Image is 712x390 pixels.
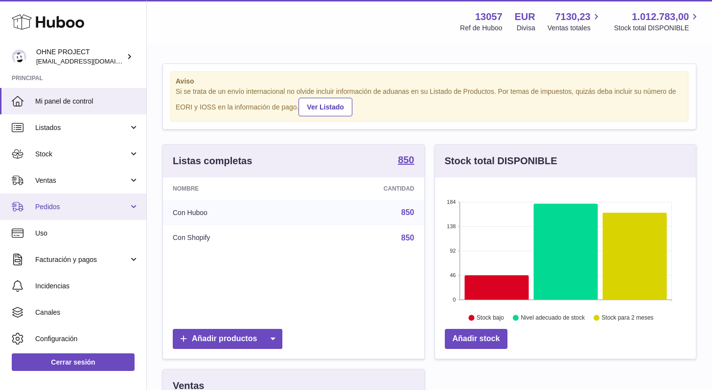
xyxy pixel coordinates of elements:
[35,97,139,106] span: Mi panel de control
[555,10,590,23] span: 7130,23
[173,329,282,349] a: Añadir productos
[447,199,456,205] text: 184
[460,23,502,33] div: Ref de Huboo
[176,77,683,86] strong: Aviso
[601,314,653,321] text: Stock para 2 meses
[299,98,352,116] a: Ver Listado
[614,23,700,33] span: Stock total DISPONIBLE
[453,297,456,303] text: 0
[35,202,129,212] span: Pedidos
[401,208,414,217] a: 850
[35,150,129,159] span: Stock
[445,154,557,168] h3: Stock total DISPONIBLE
[301,177,424,200] th: Cantidad
[517,23,535,33] div: Divisa
[614,10,700,33] a: 1.012.783,00 Stock total DISPONIBLE
[398,155,414,165] strong: 850
[35,334,139,344] span: Configuración
[36,57,144,65] span: [EMAIL_ADDRESS][DOMAIN_NAME]
[35,308,139,317] span: Canales
[521,314,585,321] text: Nivel adecuado de stock
[398,155,414,167] a: 850
[445,329,508,349] a: Añadir stock
[632,10,689,23] span: 1.012.783,00
[163,177,301,200] th: Nombre
[450,272,456,278] text: 46
[401,234,414,242] a: 850
[173,154,252,168] h3: Listas completas
[515,10,535,23] strong: EUR
[35,282,139,291] span: Incidencias
[163,225,301,251] td: Con Shopify
[12,353,135,371] a: Cerrar sesión
[450,248,456,254] text: 92
[476,314,504,321] text: Stock bajo
[35,176,129,185] span: Ventas
[548,10,602,33] a: 7130,23 Ventas totales
[475,10,503,23] strong: 13057
[35,123,129,132] span: Listados
[548,23,602,33] span: Ventas totales
[35,229,139,238] span: Uso
[35,255,129,264] span: Facturación y pagos
[12,49,26,64] img: support@ohneproject.com
[176,87,683,116] div: Si se trata de un envío internacional no olvide incluir información de aduanas en su Listado de P...
[36,47,124,66] div: OHNE PROJECT
[447,223,456,229] text: 138
[163,200,301,225] td: Con Huboo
